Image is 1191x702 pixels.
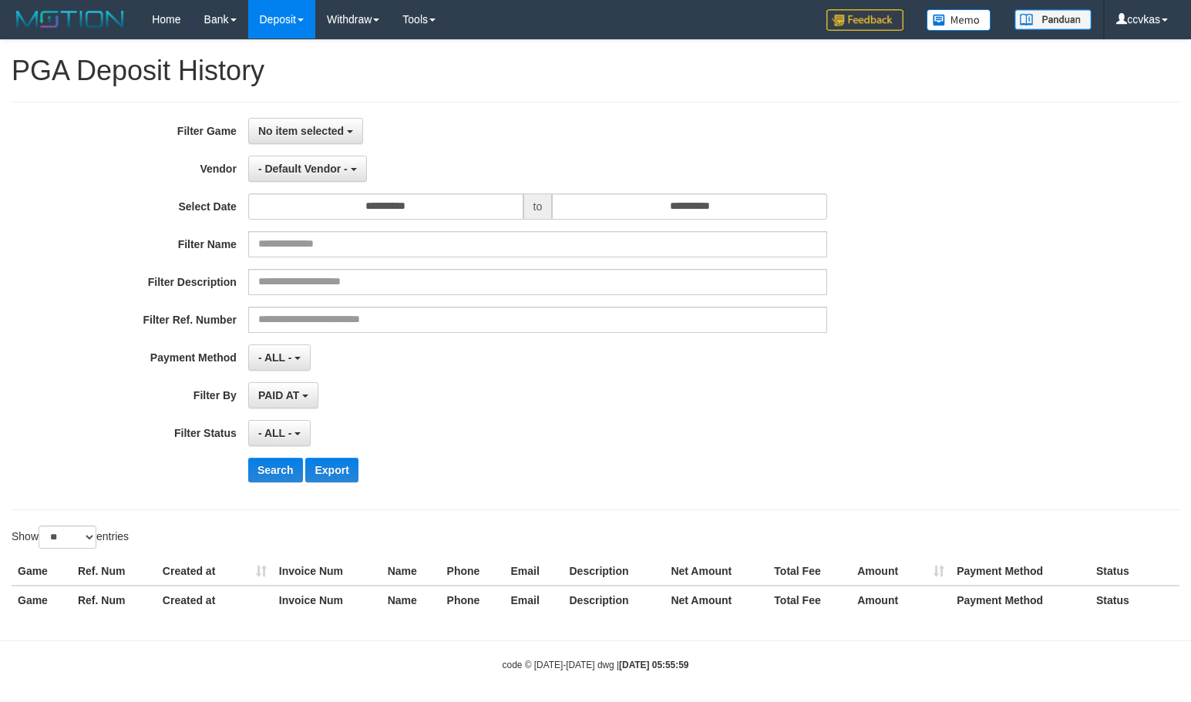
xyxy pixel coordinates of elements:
[305,458,358,482] button: Export
[851,586,950,614] th: Amount
[248,382,318,408] button: PAID AT
[927,9,991,31] img: Button%20Memo.svg
[12,55,1179,86] h1: PGA Deposit History
[258,125,344,137] span: No item selected
[851,557,950,586] th: Amount
[664,557,768,586] th: Net Amount
[156,586,273,614] th: Created at
[39,526,96,549] select: Showentries
[248,118,363,144] button: No item selected
[1014,9,1092,30] img: panduan.png
[258,389,299,401] span: PAID AT
[563,557,664,586] th: Description
[382,557,441,586] th: Name
[505,586,564,614] th: Email
[950,586,1090,614] th: Payment Method
[950,557,1090,586] th: Payment Method
[503,660,689,670] small: code © [DATE]-[DATE] dwg |
[441,586,505,614] th: Phone
[382,586,441,614] th: Name
[72,557,156,586] th: Ref. Num
[156,557,273,586] th: Created at
[826,9,903,31] img: Feedback.jpg
[1090,586,1179,614] th: Status
[258,427,292,439] span: - ALL -
[72,586,156,614] th: Ref. Num
[12,586,72,614] th: Game
[505,557,564,586] th: Email
[248,420,311,446] button: - ALL -
[273,586,382,614] th: Invoice Num
[563,586,664,614] th: Description
[768,557,851,586] th: Total Fee
[248,156,367,182] button: - Default Vendor -
[258,163,348,175] span: - Default Vendor -
[258,351,292,364] span: - ALL -
[248,458,303,482] button: Search
[664,586,768,614] th: Net Amount
[12,557,72,586] th: Game
[619,660,688,670] strong: [DATE] 05:55:59
[768,586,851,614] th: Total Fee
[12,526,129,549] label: Show entries
[441,557,505,586] th: Phone
[1090,557,1179,586] th: Status
[523,193,553,220] span: to
[273,557,382,586] th: Invoice Num
[12,8,129,31] img: MOTION_logo.png
[248,344,311,371] button: - ALL -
